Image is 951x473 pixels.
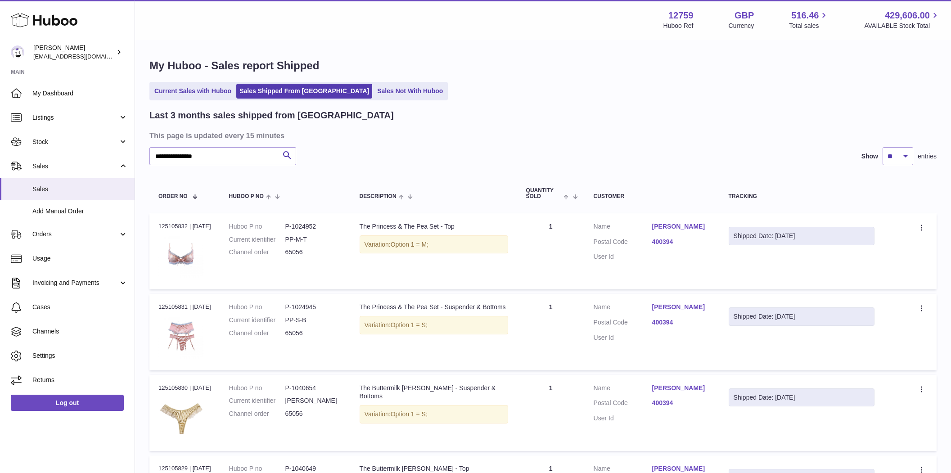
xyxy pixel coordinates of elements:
div: 125105830 | [DATE] [158,384,211,392]
span: Total sales [789,22,829,30]
a: [PERSON_NAME] [652,464,711,473]
a: Sales Shipped From [GEOGRAPHIC_DATA] [236,84,372,99]
div: The Princess & The Pea Set - Suspender & Bottoms [360,303,508,311]
span: 516.46 [791,9,819,22]
span: Usage [32,254,128,263]
img: 127591737077854.png [158,314,203,359]
div: Variation: [360,316,508,334]
span: entries [918,152,937,161]
td: 1 [517,294,585,370]
span: Option 1 = S; [391,321,428,329]
img: sofiapanwar@unndr.com [11,45,24,59]
strong: 12759 [668,9,694,22]
dt: Postal Code [594,238,652,248]
a: 400394 [652,238,711,246]
dt: Huboo P no [229,464,285,473]
a: Log out [11,395,124,411]
dt: Channel order [229,410,285,418]
dt: Postal Code [594,399,652,410]
span: Description [360,194,397,199]
span: Huboo P no [229,194,264,199]
dt: Name [594,303,652,314]
dt: Huboo P no [229,384,285,392]
img: 127591749564449.png [158,395,203,440]
span: Sales [32,162,118,171]
span: 429,606.00 [885,9,930,22]
div: Currency [729,22,754,30]
span: Stock [32,138,118,146]
dd: P-1024952 [285,222,342,231]
span: Listings [32,113,118,122]
label: Show [861,152,878,161]
span: Option 1 = S; [391,410,428,418]
a: [PERSON_NAME] [652,303,711,311]
div: Variation: [360,235,508,254]
dd: P-1040649 [285,464,342,473]
span: My Dashboard [32,89,128,98]
a: [PERSON_NAME] [652,384,711,392]
span: Orders [32,230,118,239]
dt: Huboo P no [229,303,285,311]
div: Customer [594,194,711,199]
span: Option 1 = M; [391,241,428,248]
span: Order No [158,194,188,199]
dt: Huboo P no [229,222,285,231]
dd: PP-M-T [285,235,342,244]
div: 125105829 | [DATE] [158,464,211,473]
div: The Buttermilk [PERSON_NAME] - Top [360,464,508,473]
span: Quantity Sold [526,188,562,199]
dd: P-1024945 [285,303,342,311]
dd: [PERSON_NAME] [285,396,342,405]
div: The Buttermilk [PERSON_NAME] - Suspender & Bottoms [360,384,508,401]
dt: Postal Code [594,318,652,329]
div: Shipped Date: [DATE] [734,393,870,402]
dt: Channel order [229,329,285,338]
span: Channels [32,327,128,336]
dt: Name [594,222,652,233]
a: 400394 [652,399,711,407]
dt: User Id [594,252,652,261]
dd: PP-S-B [285,316,342,324]
div: The Princess & The Pea Set - Top [360,222,508,231]
span: Add Manual Order [32,207,128,216]
span: Sales [32,185,128,194]
dd: P-1040654 [285,384,342,392]
td: 1 [517,375,585,451]
div: Variation: [360,405,508,423]
a: Current Sales with Huboo [151,84,234,99]
h2: Last 3 months sales shipped from [GEOGRAPHIC_DATA] [149,109,394,122]
div: Huboo Ref [663,22,694,30]
dt: Name [594,384,652,395]
a: 429,606.00 AVAILABLE Stock Total [864,9,940,30]
span: Invoicing and Payments [32,279,118,287]
dt: User Id [594,414,652,423]
dt: Current identifier [229,316,285,324]
dt: Current identifier [229,396,285,405]
h3: This page is updated every 15 minutes [149,131,934,140]
img: 127591737077796.png [158,233,203,278]
dt: Current identifier [229,235,285,244]
div: [PERSON_NAME] [33,44,114,61]
dt: Channel order [229,248,285,257]
dd: 65056 [285,410,342,418]
div: 125105831 | [DATE] [158,303,211,311]
dd: 65056 [285,329,342,338]
a: 516.46 Total sales [789,9,829,30]
div: Tracking [729,194,875,199]
strong: GBP [735,9,754,22]
span: Cases [32,303,128,311]
span: Settings [32,351,128,360]
a: [PERSON_NAME] [652,222,711,231]
a: Sales Not With Huboo [374,84,446,99]
h1: My Huboo - Sales report Shipped [149,59,937,73]
span: [EMAIL_ADDRESS][DOMAIN_NAME] [33,53,132,60]
span: Returns [32,376,128,384]
dd: 65056 [285,248,342,257]
td: 1 [517,213,585,289]
span: AVAILABLE Stock Total [864,22,940,30]
a: 400394 [652,318,711,327]
dt: User Id [594,333,652,342]
div: Shipped Date: [DATE] [734,232,870,240]
div: 125105832 | [DATE] [158,222,211,230]
div: Shipped Date: [DATE] [734,312,870,321]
